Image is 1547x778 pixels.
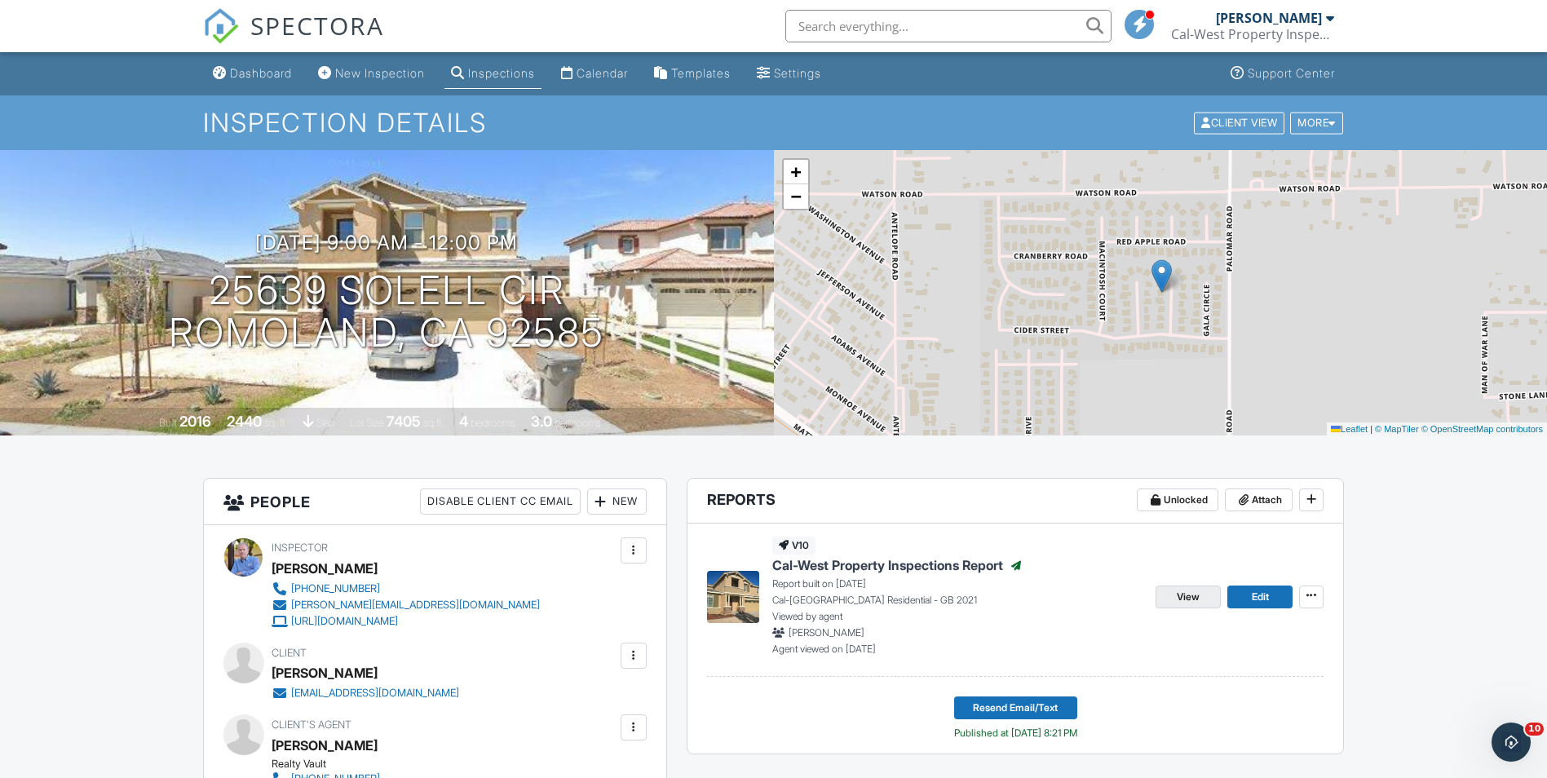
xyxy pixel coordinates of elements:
[671,66,731,80] div: Templates
[255,232,518,254] h3: [DATE] 9:00 am - 12:00 pm
[227,413,262,430] div: 2440
[291,687,459,700] div: [EMAIL_ADDRESS][DOMAIN_NAME]
[1216,10,1322,26] div: [PERSON_NAME]
[230,66,292,80] div: Dashboard
[272,685,459,701] a: [EMAIL_ADDRESS][DOMAIN_NAME]
[468,66,535,80] div: Inspections
[577,66,628,80] div: Calendar
[316,417,334,429] span: slab
[555,417,601,429] span: bathrooms
[272,718,351,731] span: Client's Agent
[1224,59,1341,89] a: Support Center
[350,417,384,429] span: Lot Size
[784,184,808,209] a: Zoom out
[587,488,647,515] div: New
[1525,723,1544,736] span: 10
[1290,112,1343,134] div: More
[774,66,821,80] div: Settings
[459,413,468,430] div: 4
[204,479,666,525] h3: People
[420,488,581,515] div: Disable Client CC Email
[1370,424,1372,434] span: |
[272,758,472,771] div: Realty Vault
[203,108,1345,137] h1: Inspection Details
[291,599,540,612] div: [PERSON_NAME][EMAIL_ADDRESS][DOMAIN_NAME]
[272,733,378,758] a: [PERSON_NAME]
[1151,259,1172,293] img: Marker
[312,59,431,89] a: New Inspection
[272,613,540,630] a: [URL][DOMAIN_NAME]
[250,8,384,42] span: SPECTORA
[169,269,604,356] h1: 25639 Solell Cir Romoland, CA 92585
[1375,424,1419,434] a: © MapTiler
[272,661,378,685] div: [PERSON_NAME]
[1171,26,1334,42] div: Cal-West Property Inspections
[555,59,634,89] a: Calendar
[471,417,515,429] span: bedrooms
[1192,116,1288,128] a: Client View
[785,10,1112,42] input: Search everything...
[272,581,540,597] a: [PHONE_NUMBER]
[790,186,801,206] span: −
[750,59,828,89] a: Settings
[159,417,177,429] span: Built
[1421,424,1543,434] a: © OpenStreetMap contributors
[784,160,808,184] a: Zoom in
[272,556,378,581] div: [PERSON_NAME]
[387,413,421,430] div: 7405
[1331,424,1368,434] a: Leaflet
[206,59,298,89] a: Dashboard
[272,647,307,659] span: Client
[203,22,384,56] a: SPECTORA
[1492,723,1531,762] iframe: Intercom live chat
[291,582,380,595] div: [PHONE_NUMBER]
[203,8,239,44] img: The Best Home Inspection Software - Spectora
[272,597,540,613] a: [PERSON_NAME][EMAIL_ADDRESS][DOMAIN_NAME]
[291,615,398,628] div: [URL][DOMAIN_NAME]
[264,417,287,429] span: sq. ft.
[1194,112,1284,134] div: Client View
[648,59,737,89] a: Templates
[531,413,552,430] div: 3.0
[444,59,541,89] a: Inspections
[335,66,425,80] div: New Inspection
[790,161,801,182] span: +
[179,413,211,430] div: 2016
[1248,66,1335,80] div: Support Center
[272,542,328,554] span: Inspector
[423,417,444,429] span: sq.ft.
